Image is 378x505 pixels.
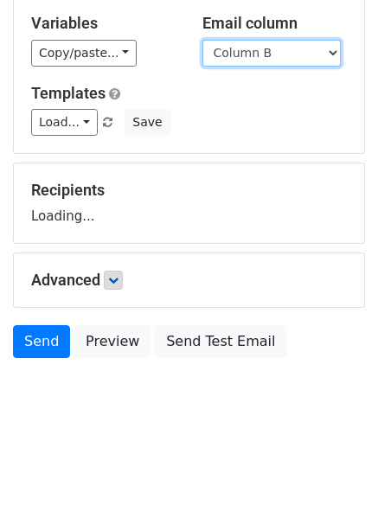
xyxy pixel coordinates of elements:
[202,14,348,33] h5: Email column
[13,325,70,358] a: Send
[31,271,347,290] h5: Advanced
[292,422,378,505] iframe: Chat Widget
[31,181,347,200] h5: Recipients
[155,325,286,358] a: Send Test Email
[125,109,170,136] button: Save
[31,181,347,226] div: Loading...
[31,109,98,136] a: Load...
[31,14,176,33] h5: Variables
[31,40,137,67] a: Copy/paste...
[74,325,151,358] a: Preview
[31,84,106,102] a: Templates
